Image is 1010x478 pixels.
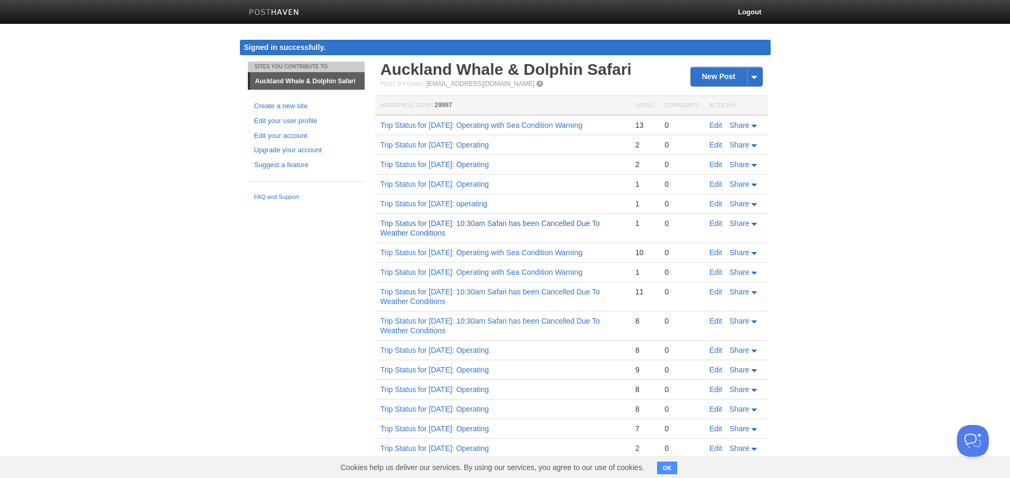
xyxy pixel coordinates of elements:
[730,199,749,208] span: Share
[664,120,698,130] div: 0
[381,405,489,413] a: Trip Status for [DATE]: Operating
[659,96,704,116] th: Comments
[664,385,698,394] div: 0
[730,366,749,374] span: Share
[381,121,583,129] a: Trip Status for [DATE]: Operating with Sea Condition Warning
[710,141,722,149] a: Edit
[254,145,358,156] a: Upgrade your account
[664,424,698,433] div: 0
[730,268,749,276] span: Share
[635,219,654,228] div: 1
[381,199,488,208] a: Trip Status for [DATE]: operating
[254,193,358,202] a: FAQ and Support
[381,444,489,453] a: Trip Status for [DATE]: Operating
[730,180,749,188] span: Share
[710,248,722,257] a: Edit
[254,160,358,171] a: Suggest a feature
[664,140,698,150] div: 0
[635,248,654,257] div: 10
[710,346,722,354] a: Edit
[730,121,749,129] span: Share
[248,62,365,72] li: Sites You Contribute To
[240,40,771,55] div: Signed in successfully.
[635,160,654,169] div: 2
[254,131,358,142] a: Edit your account
[635,140,654,150] div: 2
[381,160,489,169] a: Trip Status for [DATE]: Operating
[710,199,722,208] a: Edit
[330,457,655,478] span: Cookies help us deliver our services. By using our services, you agree to our use of cookies.
[730,160,749,169] span: Share
[635,120,654,130] div: 13
[710,317,722,325] a: Edit
[710,385,722,394] a: Edit
[635,199,654,208] div: 1
[381,219,600,237] a: Trip Status for [DATE]: 10:30am Safari has been Cancelled Due To Weather Conditions
[635,287,654,297] div: 11
[691,67,762,86] a: New Post
[664,219,698,228] div: 0
[664,199,698,208] div: 0
[635,385,654,394] div: 8
[730,288,749,296] span: Share
[664,160,698,169] div: 0
[630,96,659,116] th: Views
[635,424,654,433] div: 7
[381,346,489,354] a: Trip Status for [DATE]: Operating
[730,317,749,325] span: Share
[710,444,722,453] a: Edit
[710,121,722,129] a: Edit
[710,405,722,413] a: Edit
[957,425,989,457] iframe: Help Scout Beacon - Open
[381,81,425,87] span: Post by Email
[635,345,654,355] div: 8
[635,267,654,277] div: 1
[664,267,698,277] div: 0
[664,287,698,297] div: 0
[657,462,678,474] button: OK
[730,444,749,453] span: Share
[381,248,583,257] a: Trip Status for [DATE]: Operating with Sea Condition Warning
[250,73,365,90] a: Auckland Whale & Dolphin Safari
[426,80,534,88] a: [EMAIL_ADDRESS][DOMAIN_NAME]
[730,219,749,228] span: Share
[710,160,722,169] a: Edit
[730,385,749,394] span: Share
[381,366,489,374] a: Trip Status for [DATE]: Operating
[635,365,654,375] div: 9
[664,179,698,189] div: 0
[710,219,722,228] a: Edit
[730,248,749,257] span: Share
[249,9,299,17] img: Posthaven-bar
[664,404,698,414] div: 0
[381,385,489,394] a: Trip Status for [DATE]: Operating
[381,317,600,335] a: Trip Status for [DATE]: 10:30am Safari has been Cancelled Due To Weather Conditions
[704,96,768,116] th: Actions
[435,101,452,109] span: 29987
[710,288,722,296] a: Edit
[710,424,722,433] a: Edit
[381,180,489,188] a: Trip Status for [DATE]: Operating
[635,179,654,189] div: 1
[730,141,749,149] span: Share
[710,268,722,276] a: Edit
[254,101,358,112] a: Create a new site
[730,405,749,413] span: Share
[664,444,698,453] div: 0
[664,248,698,257] div: 0
[635,404,654,414] div: 8
[635,316,654,326] div: 8
[375,96,630,116] th: Homepage Views
[710,366,722,374] a: Edit
[381,424,489,433] a: Trip Status for [DATE]: Operating
[664,316,698,326] div: 0
[381,268,583,276] a: Trip Status for [DATE]: Operating with Sea Condition Warning
[730,346,749,354] span: Share
[381,60,632,78] a: Auckland Whale & Dolphin Safari
[664,365,698,375] div: 0
[710,180,722,188] a: Edit
[664,345,698,355] div: 0
[635,444,654,453] div: 2
[381,288,600,306] a: Trip Status for [DATE]: 10:30am Safari has been Cancelled Due To Weather Conditions
[381,141,489,149] a: Trip Status for [DATE]: Operating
